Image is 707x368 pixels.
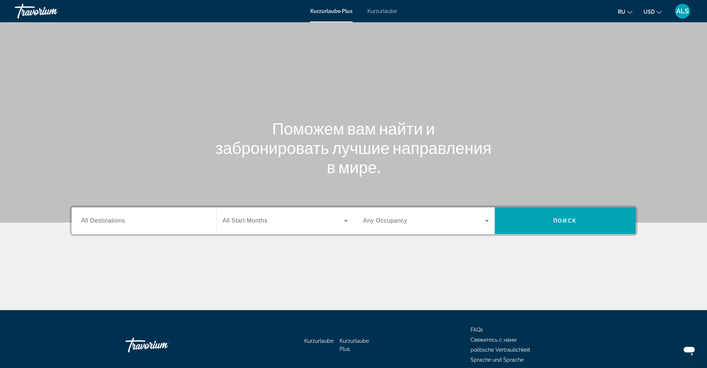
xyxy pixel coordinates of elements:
[15,1,89,21] a: Travorium
[310,8,353,14] a: Kurzurlaube Plus
[340,338,369,352] a: Kurzurlaube Plus
[677,338,701,362] iframe: Beim Schließen des Knopfes werden die angezeigten Daten angezeigt
[676,7,689,15] font: ALS
[363,217,407,224] span: Any Occupancy
[644,6,662,17] button: Währung ändern
[367,8,397,14] a: Kurzurlaube
[495,207,636,234] button: Поиск
[81,217,125,224] span: All Destinations
[215,119,493,177] h1: Поможем вам найти и забронировать лучшие направления в мире.
[673,3,692,19] button: Benutzermenü
[618,9,625,15] font: ru
[471,347,530,353] a: politische Vertraulichkeit
[125,334,200,356] a: Travorium
[618,6,632,17] button: Sprache ändern
[553,218,577,224] span: Поиск
[72,207,636,234] div: Such-Widget
[471,357,524,363] a: Sprache und Sprache
[304,338,334,344] a: Kurzurlaube
[471,337,516,343] a: Свяжитесь с нами
[223,217,268,224] span: All Start Months
[471,327,483,333] a: FAQs
[644,9,655,15] font: USD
